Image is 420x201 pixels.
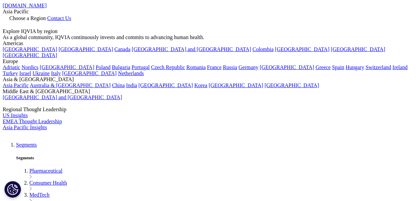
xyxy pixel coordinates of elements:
div: Middle East & [GEOGRAPHIC_DATA] [3,88,417,94]
a: Pharmaceutical [29,168,62,174]
a: China [112,82,125,88]
a: Italy [51,70,61,76]
a: Russia [223,64,237,70]
a: [GEOGRAPHIC_DATA] [3,46,57,52]
a: Bulgaria [112,64,130,70]
a: [GEOGRAPHIC_DATA] [40,64,94,70]
div: Europe [3,58,417,64]
a: Asia Pacific Insights [3,125,47,130]
a: Canada [114,46,130,52]
div: As a global community, IQVIA continuously invests and commits to advancing human health. [3,34,417,40]
a: [GEOGRAPHIC_DATA] [208,82,263,88]
div: Regional Thought Leadership [3,107,417,113]
a: Asia Pacific [3,82,29,88]
a: [GEOGRAPHIC_DATA] [58,46,113,52]
a: [DOMAIN_NAME] [3,3,47,8]
a: Adriatic [3,64,20,70]
a: [GEOGRAPHIC_DATA] and [GEOGRAPHIC_DATA] [132,46,251,52]
a: [GEOGRAPHIC_DATA] and [GEOGRAPHIC_DATA] [3,94,122,100]
a: France [207,64,222,70]
a: [GEOGRAPHIC_DATA] [265,82,319,88]
a: Turkey [3,70,18,76]
a: Spain [332,64,344,70]
a: [GEOGRAPHIC_DATA] [275,46,329,52]
div: Asia & [GEOGRAPHIC_DATA] [3,76,417,82]
a: Netherlands [118,70,144,76]
a: EMEA Thought Leadership [3,119,62,124]
a: [GEOGRAPHIC_DATA] [3,52,57,58]
a: Greece [315,64,330,70]
div: Americas [3,40,417,46]
a: Korea [194,82,207,88]
a: Nordics [21,64,38,70]
a: Segments [16,142,37,148]
span: Choose a Region [9,15,46,21]
button: Cookies Settings [4,181,21,198]
a: Contact Us [47,15,71,21]
a: Consumer Health [29,180,67,186]
a: Ireland [393,64,408,70]
a: Hungary [345,64,364,70]
a: Romania [186,64,206,70]
div: Explore IQVIA by region [3,28,417,34]
a: [GEOGRAPHIC_DATA] [331,46,385,52]
a: Australia & [GEOGRAPHIC_DATA] [30,82,111,88]
a: Ukraine [32,70,50,76]
a: India [126,82,137,88]
a: Germany [239,64,259,70]
a: Colombia [253,46,274,52]
a: [GEOGRAPHIC_DATA] [62,70,117,76]
a: Portugal [132,64,150,70]
h5: Segments [16,155,417,161]
a: Czech Republic [151,64,185,70]
a: Switzerland [366,64,391,70]
a: [GEOGRAPHIC_DATA] [260,64,314,70]
a: US Insights [3,113,28,118]
a: MedTech [29,192,49,198]
a: Poland [96,64,110,70]
a: Israel [19,70,31,76]
div: Asia Pacific [3,9,417,15]
a: [GEOGRAPHIC_DATA] [138,82,193,88]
